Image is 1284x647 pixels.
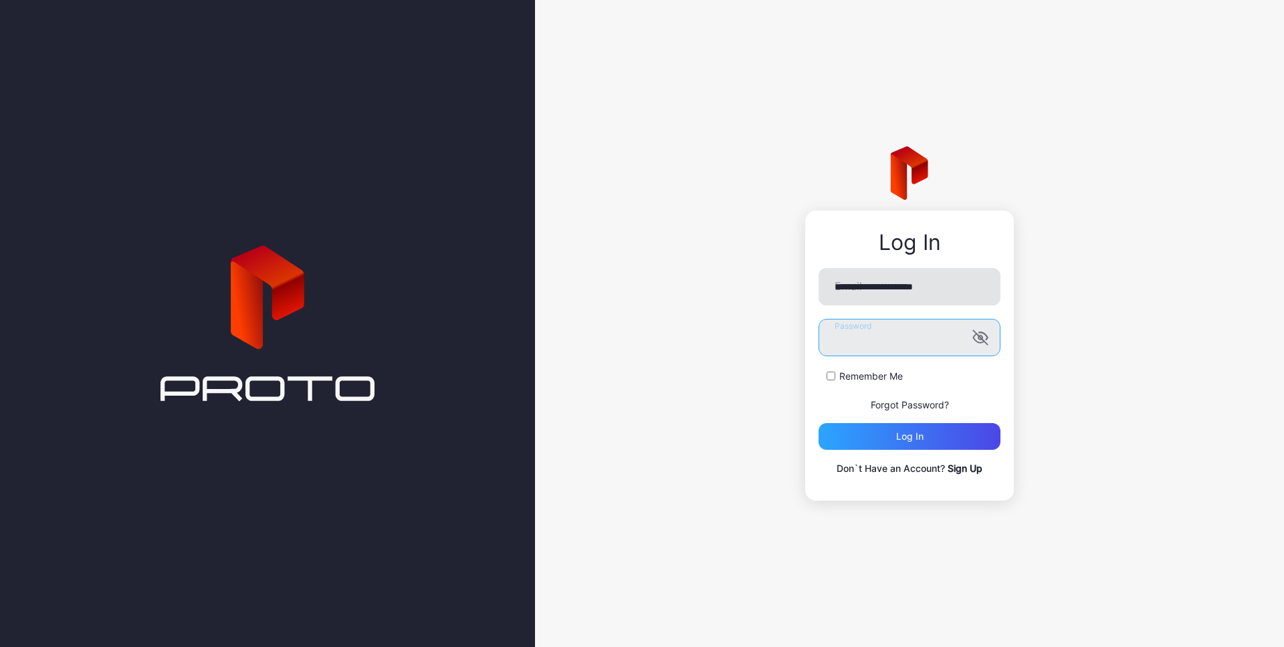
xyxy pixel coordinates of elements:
[819,231,1000,255] div: Log In
[972,330,988,346] button: Password
[819,319,1000,356] input: Password
[896,431,924,442] div: Log in
[871,399,949,410] a: Forgot Password?
[819,423,1000,450] button: Log in
[819,461,1000,477] p: Don`t Have an Account?
[839,370,903,383] label: Remember Me
[948,463,982,474] a: Sign Up
[819,268,1000,305] input: Email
